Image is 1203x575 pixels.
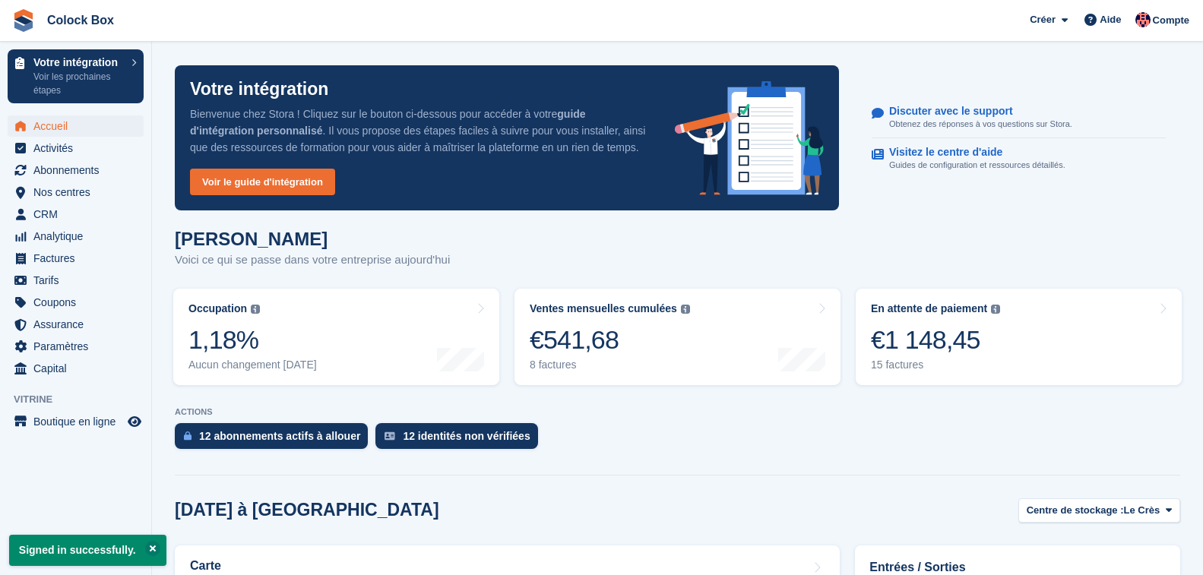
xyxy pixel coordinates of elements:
span: Compte [1153,13,1189,28]
p: Guides de configuration et ressources détaillés. [889,159,1065,172]
a: menu [8,270,144,291]
a: Ventes mensuelles cumulées €541,68 8 factures [514,289,841,385]
p: Voir les prochaines étapes [33,70,124,97]
a: menu [8,204,144,225]
span: Analytique [33,226,125,247]
span: Nos centres [33,182,125,203]
div: €1 148,45 [871,324,1000,355]
img: icon-info-grey-7440780725fd019a000dd9b08b2336e03edf1995a4989e88bcd33f0948082b44.svg [251,305,260,314]
a: menu [8,358,144,379]
a: menu [8,248,144,269]
a: menu [8,226,144,247]
a: menu [8,115,144,137]
p: Voici ce qui se passe dans votre entreprise aujourd'hui [175,251,450,269]
a: menu [8,160,144,181]
p: Votre intégration [33,57,124,68]
a: menu [8,182,144,203]
div: Aucun changement [DATE] [188,359,317,371]
span: Créer [1030,12,1056,27]
a: menu [8,411,144,432]
span: Activités [33,137,125,159]
a: Votre intégration Voir les prochaines étapes [8,49,144,103]
div: Ventes mensuelles cumulées [530,302,677,315]
a: menu [8,292,144,313]
span: Factures [33,248,125,269]
span: Accueil [33,115,125,137]
div: En attente de paiement [871,302,987,315]
div: 12 abonnements actifs à allouer [199,430,360,442]
img: Christophe Cloysil [1135,12,1151,27]
a: Voir le guide d'intégration [190,169,335,195]
a: Visitez le centre d'aide Guides de configuration et ressources détaillés. [872,138,1166,179]
span: Tarifs [33,270,125,291]
p: Votre intégration [190,81,328,98]
a: Boutique d'aperçu [125,412,144,431]
p: ACTIONS [175,407,1180,417]
div: 1,18% [188,324,317,355]
p: Discuter avec le support [889,105,1060,118]
a: 12 identités non vérifiées [375,423,545,457]
a: menu [8,336,144,357]
div: 12 identités non vérifiées [403,430,530,442]
p: Signed in successfully. [9,535,166,566]
span: CRM [33,204,125,225]
div: 8 factures [530,359,690,371]
div: 15 factures [871,359,1000,371]
h2: [DATE] à [GEOGRAPHIC_DATA] [175,500,439,520]
span: Assurance [33,314,125,335]
div: €541,68 [530,324,690,355]
p: Bienvenue chez Stora ! Cliquez sur le bouton ci-dessous pour accéder à votre . Il vous propose de... [190,106,651,156]
a: Occupation 1,18% Aucun changement [DATE] [173,289,499,385]
a: Discuter avec le support Obtenez des réponses à vos questions sur Stora. [872,97,1166,139]
img: stora-icon-8386f47178a22dfd0bd8f6a31ec36ba5ce8667c1dd55bd0f319d3a0aa187defe.svg [12,9,35,32]
img: verify_identity-adf6edd0f0f0b5bbfe63781bf79b02c33cf7c696d77639b501bdc392416b5a36.svg [385,431,395,441]
img: onboarding-info-6c161a55d2c0e0a8cae90662b2fe09162a5109e8cc188191df67fb4f79e88e88.svg [675,81,824,195]
span: Paramètres [33,336,125,357]
span: Coupons [33,292,125,313]
span: Centre de stockage : [1027,503,1124,518]
p: Visitez le centre d'aide [889,146,1053,159]
span: Boutique en ligne [33,411,125,432]
img: active_subscription_to_allocate_icon-d502201f5373d7db506a760aba3b589e785aa758c864c3986d89f69b8ff3... [184,431,192,441]
h2: Carte [190,559,221,573]
button: Centre de stockage : Le Crès [1018,498,1180,523]
a: Colock Box [41,8,120,33]
span: Vitrine [14,392,151,407]
strong: guide d'intégration personnalisé [190,108,586,137]
img: icon-info-grey-7440780725fd019a000dd9b08b2336e03edf1995a4989e88bcd33f0948082b44.svg [681,305,690,314]
span: Aide [1100,12,1121,27]
span: Abonnements [33,160,125,181]
a: menu [8,314,144,335]
img: icon-info-grey-7440780725fd019a000dd9b08b2336e03edf1995a4989e88bcd33f0948082b44.svg [991,305,1000,314]
div: Occupation [188,302,247,315]
a: En attente de paiement €1 148,45 15 factures [856,289,1182,385]
p: Obtenez des réponses à vos questions sur Stora. [889,118,1072,131]
h1: [PERSON_NAME] [175,229,450,249]
a: menu [8,137,144,159]
span: Capital [33,358,125,379]
span: Le Crès [1124,503,1160,518]
a: 12 abonnements actifs à allouer [175,423,375,457]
